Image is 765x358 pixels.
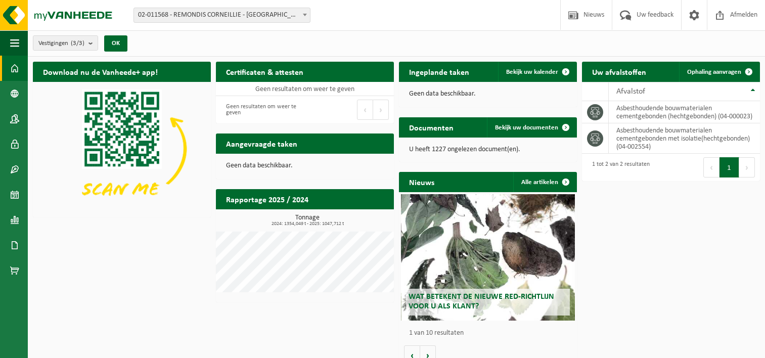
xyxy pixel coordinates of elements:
[216,82,394,96] td: Geen resultaten om weer te geven
[719,157,739,177] button: 1
[216,133,307,153] h2: Aangevraagde taken
[133,8,310,23] span: 02-011568 - REMONDIS CORNEILLIE - BRUGGE
[587,156,650,178] div: 1 tot 2 van 2 resultaten
[498,62,576,82] a: Bekijk uw kalender
[134,8,310,22] span: 02-011568 - REMONDIS CORNEILLIE - BRUGGE
[409,146,567,153] p: U heeft 1227 ongelezen document(en).
[38,36,84,51] span: Vestigingen
[703,157,719,177] button: Previous
[409,91,567,98] p: Geen data beschikbaar.
[104,35,127,52] button: OK
[33,82,211,215] img: Download de VHEPlus App
[409,330,572,337] p: 1 van 10 resultaten
[71,40,84,47] count: (3/3)
[399,62,479,81] h2: Ingeplande taken
[409,293,554,310] span: Wat betekent de nieuwe RED-richtlijn voor u als klant?
[221,221,394,227] span: 2024: 1354,049 t - 2025: 1047,712 t
[582,62,656,81] h2: Uw afvalstoffen
[513,172,576,192] a: Alle artikelen
[33,35,98,51] button: Vestigingen(3/3)
[216,189,319,209] h2: Rapportage 2025 / 2024
[226,162,384,169] p: Geen data beschikbaar.
[399,117,464,137] h2: Documenten
[687,69,741,75] span: Ophaling aanvragen
[357,100,373,120] button: Previous
[221,99,300,121] div: Geen resultaten om weer te geven
[739,157,755,177] button: Next
[221,214,394,227] h3: Tonnage
[401,194,575,321] a: Wat betekent de nieuwe RED-richtlijn voor u als klant?
[609,101,760,123] td: asbesthoudende bouwmaterialen cementgebonden (hechtgebonden) (04-000023)
[679,62,759,82] a: Ophaling aanvragen
[487,117,576,138] a: Bekijk uw documenten
[216,62,313,81] h2: Certificaten & attesten
[506,69,558,75] span: Bekijk uw kalender
[399,172,444,192] h2: Nieuws
[319,209,393,229] a: Bekijk rapportage
[609,123,760,154] td: asbesthoudende bouwmaterialen cementgebonden met isolatie(hechtgebonden) (04-002554)
[495,124,558,131] span: Bekijk uw documenten
[616,87,645,96] span: Afvalstof
[373,100,389,120] button: Next
[33,62,168,81] h2: Download nu de Vanheede+ app!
